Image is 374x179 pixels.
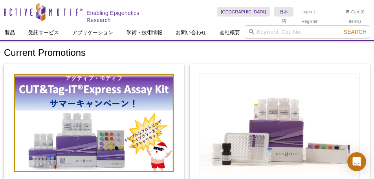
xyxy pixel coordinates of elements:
div: Open Intercom Messenger [347,152,366,171]
a: [GEOGRAPHIC_DATA] [217,7,270,17]
a: 学術・技術情報 [122,25,167,40]
li: | [314,7,315,17]
img: Your Cart [346,9,349,13]
a: Register [301,18,317,24]
a: 受託サービス [24,25,64,40]
a: お問い合わせ [171,25,211,40]
h2: Enabling Epigenetics Research [86,9,161,24]
a: Cart [346,9,359,15]
input: Keyword, Cat. No. [245,25,370,39]
li: (0 items) [340,7,370,26]
a: 会社概要 [215,25,245,40]
a: Login [301,9,312,15]
button: Search [341,28,369,35]
img: Save on CUT&Tag-IT Express [14,74,174,172]
h1: Current Promotions [4,48,370,59]
a: 日本語 [274,7,294,17]
a: アプリケーション [68,25,118,40]
span: Search [344,29,367,35]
